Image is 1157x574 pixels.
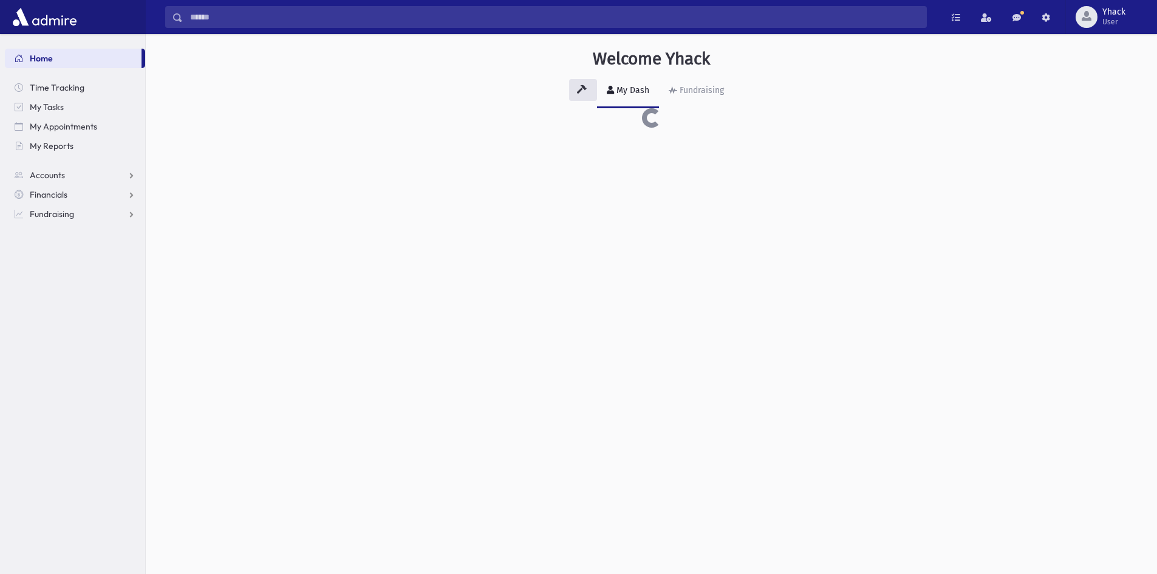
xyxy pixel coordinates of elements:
[5,136,145,156] a: My Reports
[30,102,64,112] span: My Tasks
[659,74,734,108] a: Fundraising
[30,140,73,151] span: My Reports
[5,49,142,68] a: Home
[597,74,659,108] a: My Dash
[5,165,145,185] a: Accounts
[30,121,97,132] span: My Appointments
[30,170,65,181] span: Accounts
[1102,7,1125,17] span: Yhack
[5,185,145,204] a: Financials
[30,53,53,64] span: Home
[677,85,724,95] div: Fundraising
[1102,17,1125,27] span: User
[5,78,145,97] a: Time Tracking
[30,189,67,200] span: Financials
[10,5,80,29] img: AdmirePro
[5,204,145,224] a: Fundraising
[30,209,74,220] span: Fundraising
[593,49,710,69] h3: Welcome Yhack
[30,82,84,93] span: Time Tracking
[5,97,145,117] a: My Tasks
[614,85,649,95] div: My Dash
[5,117,145,136] a: My Appointments
[183,6,926,28] input: Search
